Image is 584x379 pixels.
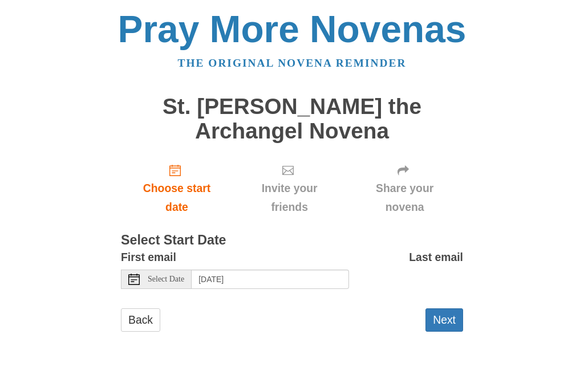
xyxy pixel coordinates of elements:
[121,233,463,248] h3: Select Start Date
[358,179,452,217] span: Share your novena
[346,154,463,222] div: Click "Next" to confirm your start date first.
[233,154,346,222] div: Click "Next" to confirm your start date first.
[121,154,233,222] a: Choose start date
[244,179,335,217] span: Invite your friends
[132,179,221,217] span: Choose start date
[121,248,176,267] label: First email
[409,248,463,267] label: Last email
[178,57,407,69] a: The original novena reminder
[121,308,160,332] a: Back
[425,308,463,332] button: Next
[148,275,184,283] span: Select Date
[118,8,467,50] a: Pray More Novenas
[121,95,463,143] h1: St. [PERSON_NAME] the Archangel Novena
